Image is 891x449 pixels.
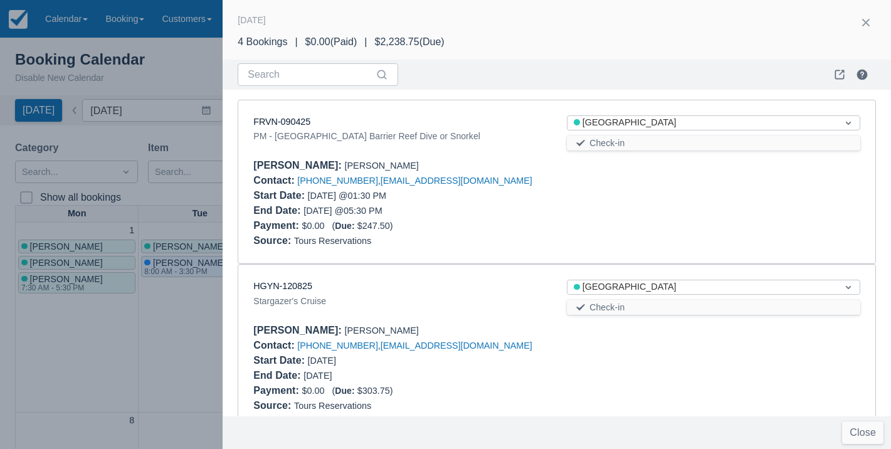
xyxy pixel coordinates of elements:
button: Check-in [567,300,860,315]
div: [GEOGRAPHIC_DATA] [574,116,831,130]
div: Contact : [253,340,297,351]
button: Close [842,421,883,444]
div: $0.00 [253,383,860,398]
div: [GEOGRAPHIC_DATA] [574,280,831,294]
a: [EMAIL_ADDRESS][DOMAIN_NAME] [381,176,532,186]
div: Start Date : [253,190,307,201]
div: Contact : [253,175,297,186]
div: End Date : [253,205,303,216]
div: Source : [253,235,294,246]
a: HGYN-120825 [253,281,312,291]
div: Source : [253,400,294,411]
div: , [253,338,860,353]
div: | [357,34,374,50]
div: $0.00 ( Paid ) [305,34,357,50]
div: [DATE] @ 05:30 PM [253,203,547,218]
div: $0.00 [253,218,860,233]
span: ( $247.50 ) [332,221,393,231]
div: [PERSON_NAME] : [253,160,344,171]
div: Tours Reservations [253,398,860,413]
div: Start Date : [253,355,307,366]
div: [PERSON_NAME] [253,323,860,338]
span: Dropdown icon [842,281,855,293]
div: Tours Reservations [253,233,860,248]
div: [PERSON_NAME] [253,158,860,173]
div: [PERSON_NAME] : [253,325,344,335]
div: Payment : [253,385,302,396]
a: [PHONE_NUMBER] [297,176,378,186]
div: [DATE] [253,368,547,383]
span: ( $303.75 ) [332,386,393,396]
div: [DATE] @ 01:30 PM [253,188,547,203]
div: [DATE] [238,13,266,28]
div: | [287,34,305,50]
div: , [253,173,860,188]
a: [PHONE_NUMBER] [297,341,378,351]
a: [EMAIL_ADDRESS][DOMAIN_NAME] [381,341,532,351]
div: 4 Bookings [238,34,287,50]
div: Stargazer's Cruise [253,293,547,309]
div: [DATE] [253,353,547,368]
div: Due: [335,221,357,231]
button: Check-in [567,135,860,151]
div: PM - [GEOGRAPHIC_DATA] Barrier Reef Dive or Snorkel [253,129,547,144]
div: Due: [335,386,357,396]
span: Dropdown icon [842,117,855,129]
div: Payment : [253,220,302,231]
a: FRVN-090425 [253,117,310,127]
div: End Date : [253,370,303,381]
input: Search [248,63,373,86]
div: $2,238.75 ( Due ) [374,34,444,50]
